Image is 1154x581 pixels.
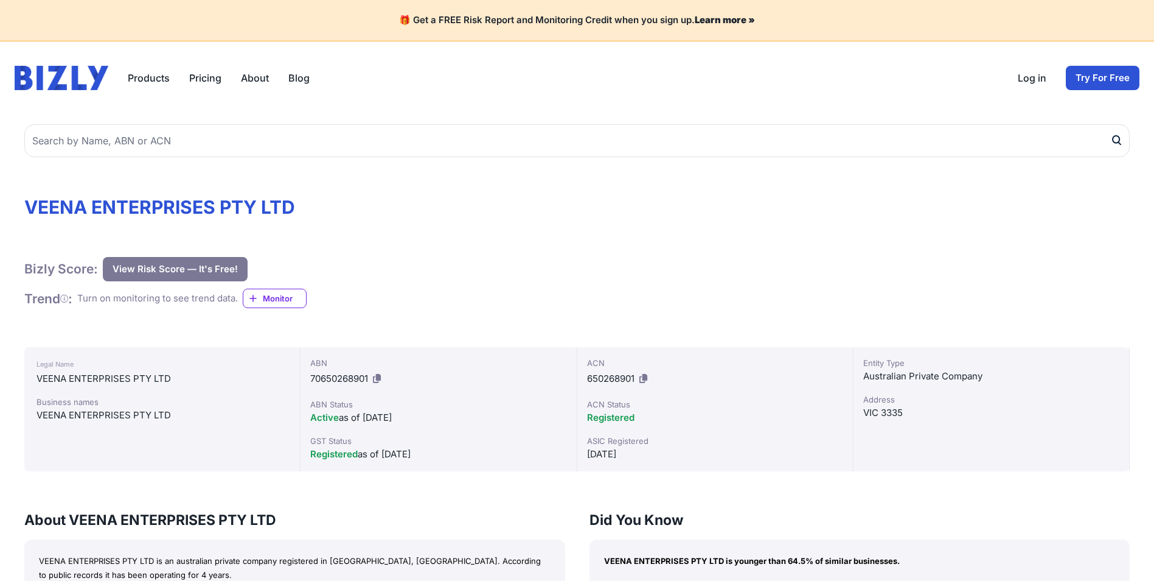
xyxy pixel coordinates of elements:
div: Australian Private Company [863,369,1119,384]
span: Registered [587,412,634,423]
span: 70650268901 [310,373,368,384]
h1: Bizly Score: [24,261,98,277]
span: Monitor [263,292,306,305]
div: Turn on monitoring to see trend data. [77,292,238,306]
div: ABN Status [310,398,566,410]
h1: VEENA ENTERPRISES PTY LTD [24,196,1130,218]
div: as of [DATE] [310,410,566,425]
div: Business names [36,396,288,408]
div: [DATE] [587,447,843,462]
div: Legal Name [36,357,288,371]
div: Address [863,393,1119,406]
div: VEENA ENTERPRISES PTY LTD [36,408,288,423]
button: Products [128,71,170,85]
span: Registered [310,448,358,460]
a: Pricing [189,71,221,85]
a: Learn more » [695,14,755,26]
div: Entity Type [863,357,1119,369]
a: Blog [288,71,310,85]
div: VIC 3335 [863,406,1119,420]
h1: Trend : [24,290,72,307]
div: ACN [587,357,843,369]
p: VEENA ENTERPRISES PTY LTD is younger than 64.5% of similar businesses. [604,554,1116,568]
button: View Risk Score — It's Free! [103,257,248,281]
h3: Did You Know [589,510,1130,530]
input: Search by Name, ABN or ACN [24,124,1130,157]
div: ABN [310,357,566,369]
a: Try For Free [1066,66,1139,90]
a: Log in [1018,71,1046,85]
div: VEENA ENTERPRISES PTY LTD [36,371,288,386]
div: GST Status [310,435,566,447]
div: as of [DATE] [310,447,566,462]
div: ASIC Registered [587,435,843,447]
div: ACN Status [587,398,843,410]
span: 650268901 [587,373,634,384]
h4: 🎁 Get a FREE Risk Report and Monitoring Credit when you sign up. [15,15,1139,26]
a: Monitor [243,289,307,308]
a: About [241,71,269,85]
span: Active [310,412,339,423]
h3: About VEENA ENTERPRISES PTY LTD [24,510,565,530]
